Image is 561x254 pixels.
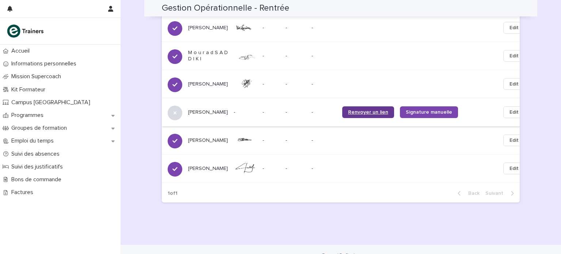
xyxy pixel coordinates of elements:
[162,98,537,126] tr: [PERSON_NAME]--- --Renvoyer un lienSignature manuelleEdit
[162,42,537,70] tr: M o u r a d S A D D I K I-- --Edit
[312,109,336,115] p: -
[503,22,525,34] button: Edit
[234,23,257,33] img: 2MtQaByGL68QnN2ZFLT1gykX-wqgLnZpZn60_yGuGb8
[234,79,257,89] img: _neSsAA4a5g8DADbcmpzzKZh_9uShVPedTioOsRn0wE
[485,191,508,196] span: Next
[234,109,257,115] p: -
[8,99,96,106] p: Campus [GEOGRAPHIC_DATA]
[510,52,519,60] span: Edit
[8,151,65,158] p: Suivi des absences
[312,25,336,31] p: -
[234,136,257,145] img: pAkJIaUJ6KYULQreeBgha9DqLmc6We2nYIjoxwWSdZI
[162,155,537,183] tr: [PERSON_NAME]-- --Edit
[286,25,306,31] p: -
[286,166,306,172] p: -
[503,134,525,146] button: Edit
[8,73,67,80] p: Mission Supercoach
[8,60,82,67] p: Informations personnelles
[234,163,257,174] img: qHHghTPZQtb391qVhV4xaNtVqajuw334tT3IOFIB3_U
[263,80,266,87] p: -
[312,137,336,144] p: -
[8,86,51,93] p: Kit Formateur
[188,25,228,31] p: [PERSON_NAME]
[188,81,228,87] p: [PERSON_NAME]
[503,50,525,62] button: Edit
[188,137,228,144] p: [PERSON_NAME]
[188,109,228,115] p: [PERSON_NAME]
[8,163,69,170] p: Suivi des justificatifs
[312,53,336,59] p: -
[188,166,228,172] p: [PERSON_NAME]
[188,50,228,62] p: M o u r a d S A D D I K I
[510,24,519,31] span: Edit
[8,176,67,183] p: Bons de commande
[464,191,480,196] span: Back
[510,109,519,116] span: Edit
[286,81,306,87] p: -
[162,70,537,98] tr: [PERSON_NAME]-- --Edit
[312,166,336,172] p: -
[503,78,525,90] button: Edit
[162,14,537,42] tr: [PERSON_NAME]-- --Edit
[400,106,458,118] a: Signature manuelle
[312,81,336,87] p: -
[510,80,519,88] span: Edit
[8,189,39,196] p: Factures
[8,137,60,144] p: Emploi du temps
[263,108,266,115] p: -
[6,24,46,38] img: K0CqGN7SDeD6s4JG8KQk
[263,52,266,59] p: -
[286,137,306,144] p: -
[286,109,306,115] p: -
[503,163,525,174] button: Edit
[162,185,183,202] p: 1 of 1
[510,137,519,144] span: Edit
[503,106,525,118] button: Edit
[510,165,519,172] span: Edit
[342,106,394,118] a: Renvoyer un lien
[263,164,266,172] p: -
[8,125,73,132] p: Groupes de formation
[482,190,520,197] button: Next
[8,48,35,54] p: Accueil
[162,3,289,14] h2: Gestion Opérationnelle - Rentrée
[263,23,266,31] p: -
[348,110,388,115] span: Renvoyer un lien
[286,53,306,59] p: -
[234,51,257,61] img: 3zzYzSXkDw4Dw4BAmhfz9_2WUfmGqVKSxaje1Szjn_M
[406,110,452,115] span: Signature manuelle
[162,126,537,155] tr: [PERSON_NAME]-- --Edit
[263,136,266,144] p: -
[8,112,49,119] p: Programmes
[452,190,482,197] button: Back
